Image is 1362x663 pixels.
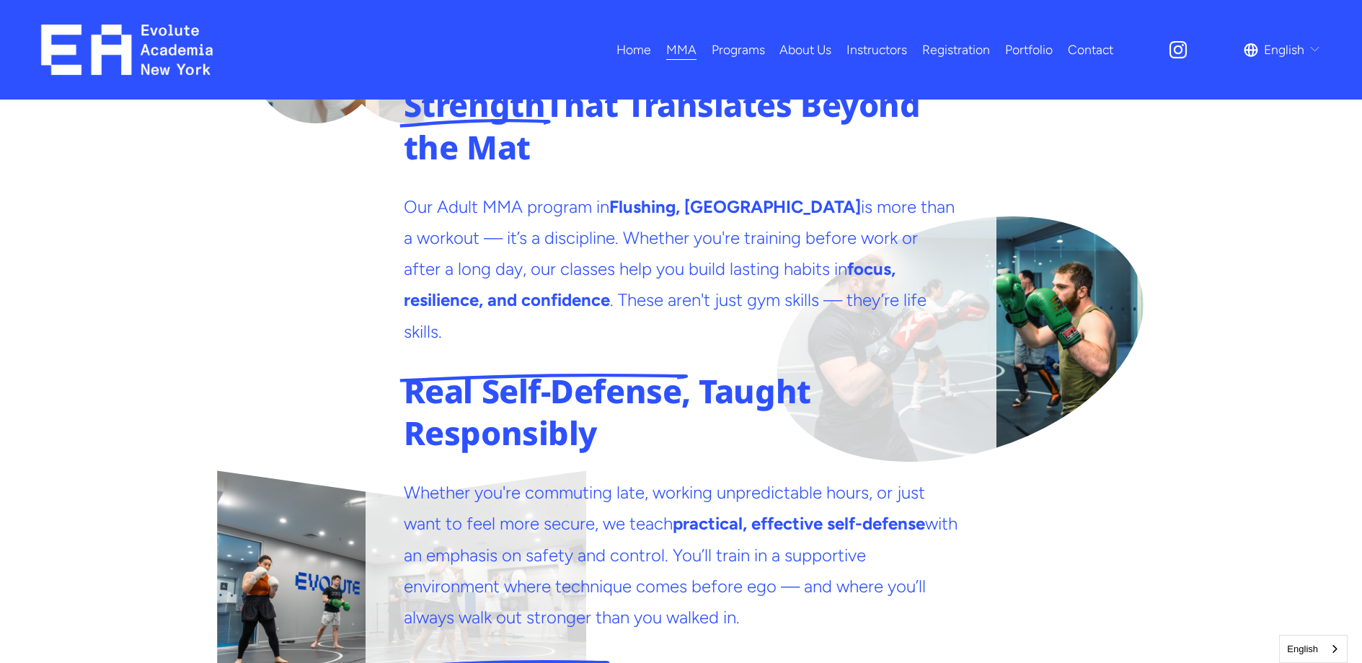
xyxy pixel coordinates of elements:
[846,37,907,62] a: Instructors
[712,38,765,61] span: Programs
[666,37,697,62] a: folder dropdown
[779,37,831,62] a: About Us
[1280,636,1347,662] a: English
[404,477,958,633] p: Whether you're commuting late, working unpredictable hours, or just want to feel more secure, we ...
[1068,37,1113,62] a: Contact
[1244,37,1322,62] div: language picker
[1005,37,1053,62] a: Portfolio
[41,25,213,75] img: EA
[404,370,958,454] h3: , Taught Responsibly
[712,37,765,62] a: folder dropdown
[609,196,861,217] strong: Flushing, [GEOGRAPHIC_DATA]
[666,38,697,61] span: MMA
[404,258,900,310] strong: focus, resilience, and confidence
[673,513,925,534] strong: practical, effective self-defense
[404,191,958,347] p: Our Adult MMA program in is more than a workout — it’s a discipline. Whether you're training befo...
[404,369,681,413] span: Real Self-Defense
[404,84,958,167] h3: That Translates Beyond the Mat
[404,82,545,126] span: Strength
[1279,635,1348,663] aside: Language selected: English
[1167,39,1189,61] a: Instagram
[616,37,651,62] a: Home
[1264,38,1304,61] span: English
[922,37,990,62] a: Registration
